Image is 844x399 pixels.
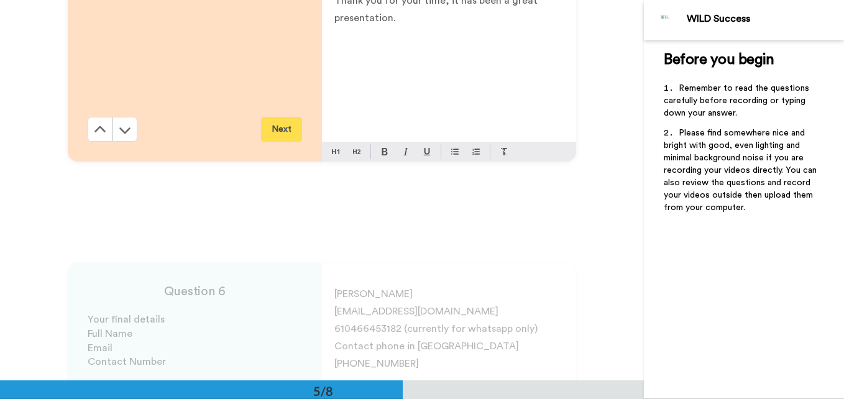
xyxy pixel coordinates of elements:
[353,147,360,157] img: heading-two-block.svg
[500,148,508,155] img: clear-format.svg
[423,148,431,155] img: underline-mark.svg
[403,148,408,155] img: italic-mark.svg
[332,147,339,157] img: heading-one-block.svg
[651,5,681,35] img: Profile Image
[261,117,302,142] button: Next
[382,148,388,155] img: bold-mark.svg
[664,129,819,212] span: Please find somewhere nice and bright with good, even lighting and minimal background noise if yo...
[472,147,480,157] img: numbered-block.svg
[664,52,774,67] span: Before you begin
[664,84,812,117] span: Remember to read the questions carefully before recording or typing down your answer.
[687,13,843,25] div: WILD Success
[451,147,459,157] img: bulleted-block.svg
